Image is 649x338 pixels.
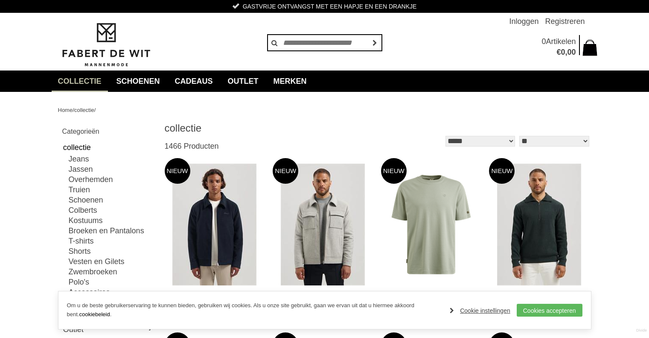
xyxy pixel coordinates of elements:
[567,48,576,56] span: 00
[172,164,256,285] img: Dstrezzed 101615 Jassen
[545,13,585,30] a: Registreren
[450,304,510,317] a: Cookie instellingen
[69,174,154,185] a: Overhemden
[69,215,154,226] a: Kostuums
[69,287,154,297] a: Accessoires
[281,164,365,285] img: Dstrezzed 101514-aw25 Jassen
[165,122,378,135] h1: collectie
[497,164,581,285] img: Dstrezzed 405708-aw25 Truien
[94,107,96,113] span: /
[58,22,154,68] img: Fabert de Wit
[69,185,154,195] a: Truien
[74,107,94,113] a: collectie
[381,174,481,275] img: CAST IRON Ctss2510570 T-shirts
[541,37,546,46] span: 0
[565,48,567,56] span: ,
[69,195,154,205] a: Schoenen
[67,301,442,319] p: Om u de beste gebruikerservaring te kunnen bieden, gebruiken wij cookies. Als u onze site gebruik...
[62,126,154,137] h2: Categorieën
[636,325,647,336] a: Divide
[517,304,582,317] a: Cookies accepteren
[556,48,561,56] span: €
[69,154,154,164] a: Jeans
[58,107,73,113] a: Home
[69,205,154,215] a: Colberts
[69,267,154,277] a: Zwembroeken
[69,236,154,246] a: T-shirts
[69,164,154,174] a: Jassen
[69,246,154,256] a: Shorts
[73,107,74,113] span: /
[561,48,565,56] span: 0
[267,71,313,92] a: Merken
[69,277,154,287] a: Polo's
[79,311,110,317] a: cookiebeleid
[69,226,154,236] a: Broeken en Pantalons
[110,71,166,92] a: Schoenen
[62,323,154,336] a: Outlet
[546,37,576,46] span: Artikelen
[165,142,219,150] span: 1466 Producten
[69,256,154,267] a: Vesten en Gilets
[52,71,108,92] a: collectie
[62,141,154,154] a: collectie
[169,71,219,92] a: Cadeaus
[509,13,538,30] a: Inloggen
[221,71,265,92] a: Outlet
